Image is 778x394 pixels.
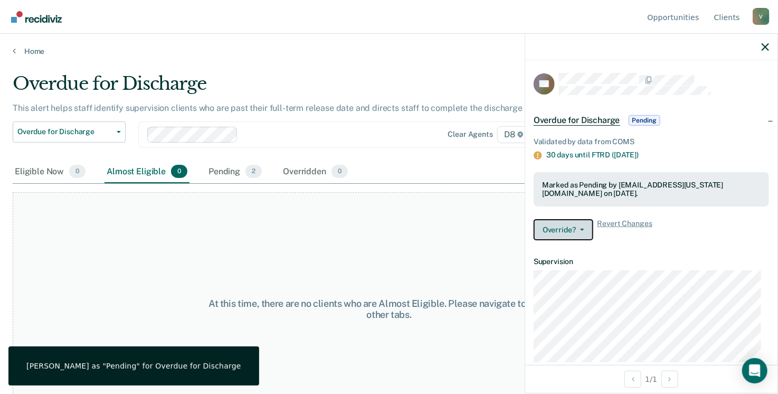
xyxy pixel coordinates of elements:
div: Validated by data from COMS [534,137,769,146]
span: Overdue for Discharge [17,127,112,136]
span: 0 [171,165,187,179]
div: Eligible Now [13,161,88,184]
span: D8 [497,126,530,143]
a: Home [13,46,765,56]
p: This alert helps staff identify supervision clients who are past their full-term release date and... [13,103,561,113]
div: Pending [206,161,264,184]
button: Profile dropdown button [753,8,770,25]
dt: Supervision [534,257,769,266]
div: Marked as Pending by [EMAIL_ADDRESS][US_STATE][DOMAIN_NAME] on [DATE]. [542,181,761,199]
div: 30 days until FTRD ([DATE]) [546,151,769,160]
img: Recidiviz [11,11,62,23]
button: Override? [534,219,593,240]
div: V [753,8,770,25]
span: Revert Changes [597,219,652,240]
span: 0 [69,165,86,179]
div: 1 / 1 [525,365,777,393]
div: Overridden [281,161,350,184]
div: Almost Eligible [105,161,189,184]
button: Previous Opportunity [624,371,641,388]
span: Pending [629,115,660,126]
div: Clear agents [448,130,493,139]
div: [PERSON_NAME] as "Pending" for Overdue for Discharge [26,361,241,371]
span: 0 [331,165,348,179]
div: Overdue for Discharge [13,73,596,103]
button: Next Opportunity [661,371,678,388]
div: At this time, there are no clients who are Almost Eligible. Please navigate to one of the other t... [201,298,577,321]
div: Overdue for DischargePending [525,104,777,137]
span: Overdue for Discharge [534,115,620,126]
span: 2 [245,165,262,179]
div: Open Intercom Messenger [742,358,767,383]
